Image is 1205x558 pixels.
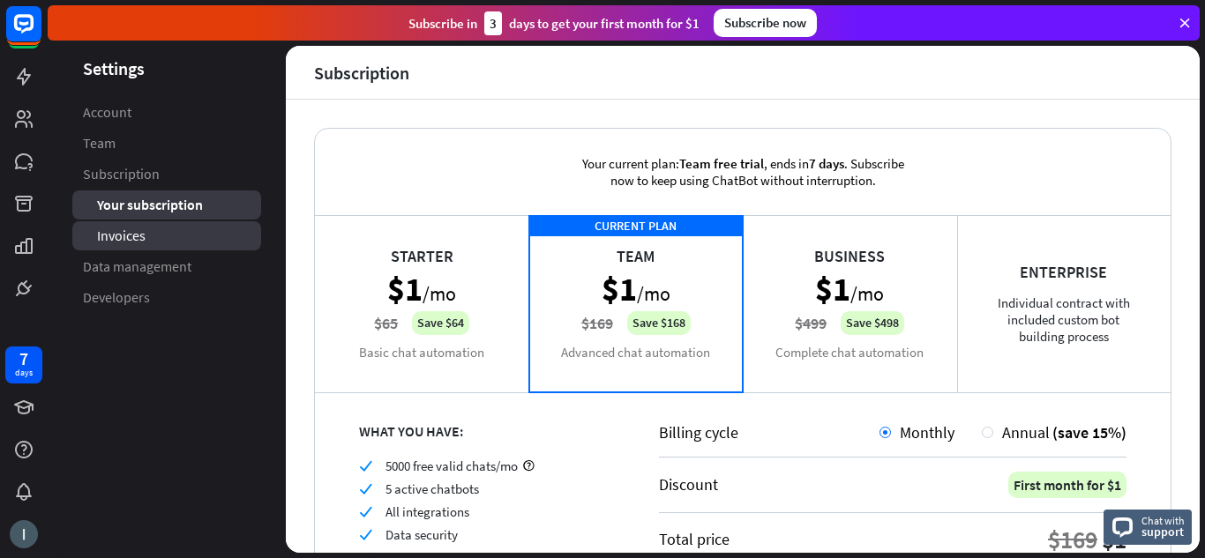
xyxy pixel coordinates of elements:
[1141,524,1185,539] span: support
[359,528,372,541] i: check
[83,103,131,122] span: Account
[484,11,502,35] div: 3
[48,56,286,80] header: Settings
[72,129,261,158] a: Team
[1052,422,1126,443] span: (save 15%)
[385,503,469,520] span: All integrations
[19,351,28,367] div: 7
[385,458,518,474] span: 5000 free valid chats/mo
[72,98,261,127] a: Account
[385,526,458,543] span: Data security
[83,288,150,307] span: Developers
[15,367,33,379] div: days
[97,196,203,214] span: Your subscription
[659,529,730,549] div: Total price
[659,474,718,495] div: Discount
[359,422,615,440] div: WHAT YOU HAVE:
[385,480,479,497] span: 5 active chatbots
[408,11,700,35] div: Subscribe in days to get your first month for $1
[72,160,261,189] a: Subscription
[1002,422,1050,443] span: Annual
[72,283,261,312] a: Developers
[72,252,261,281] a: Data management
[72,221,261,250] a: Invoices
[553,129,932,215] div: Your current plan: , ends in . Subscribe now to keep using ChatBot without interruption.
[5,346,42,383] a: 7 days
[900,422,954,443] span: Monthly
[1141,512,1185,529] span: Chat with
[1008,472,1126,498] div: First month for $1
[83,165,160,183] span: Subscription
[14,7,67,60] button: Open LiveChat chat widget
[359,505,372,518] i: check
[659,422,879,443] div: Billing cycle
[714,9,817,37] div: Subscribe now
[83,134,116,153] span: Team
[679,155,764,172] span: Team free trial
[97,227,146,245] span: Invoices
[314,63,409,83] div: Subscription
[809,155,844,172] span: 7 days
[359,459,372,472] i: check
[83,257,191,276] span: Data management
[1048,524,1097,555] div: $169
[359,482,372,495] i: check
[1102,524,1126,555] div: $1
